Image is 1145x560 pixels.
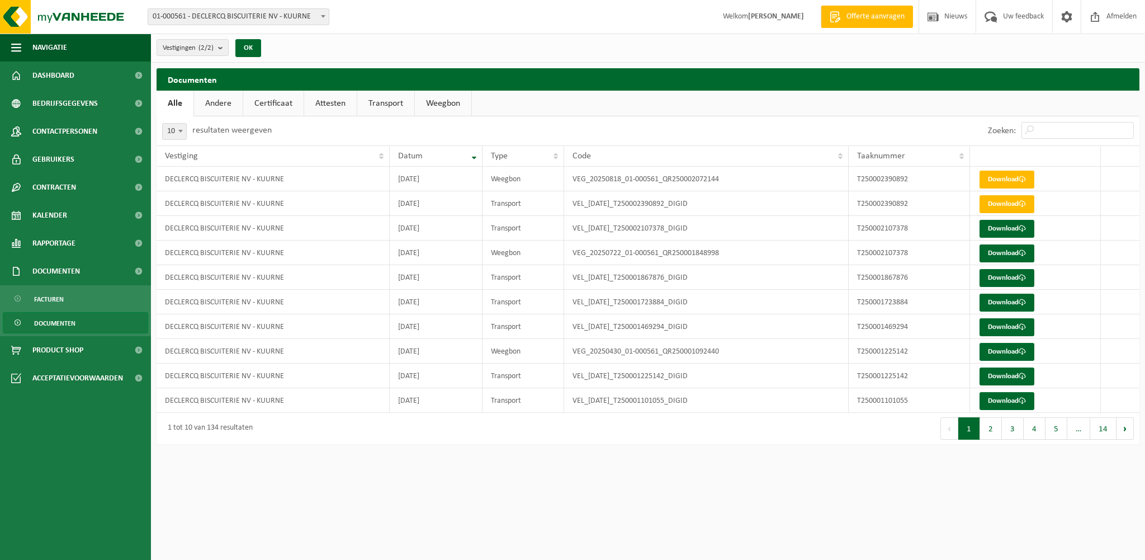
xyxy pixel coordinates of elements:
a: Download [980,195,1034,213]
td: T250001469294 [849,314,970,339]
td: T250002390892 [849,167,970,191]
a: Download [980,318,1034,336]
strong: [PERSON_NAME] [748,12,804,21]
a: Attesten [304,91,357,116]
span: Facturen [34,289,64,310]
label: resultaten weergeven [192,126,272,135]
td: Transport [482,216,565,241]
label: Zoeken: [988,126,1016,135]
span: Type [491,152,508,161]
a: Facturen [3,288,148,309]
td: DECLERCQ BISCUITERIE NV - KUURNE [157,290,390,314]
td: VEL_[DATE]_T250001867876_DIGID [564,265,849,290]
a: Download [980,294,1034,312]
td: VEL_[DATE]_T250001723884_DIGID [564,290,849,314]
span: Datum [398,152,423,161]
a: Download [980,368,1034,385]
a: Transport [357,91,414,116]
td: DECLERCQ BISCUITERIE NV - KUURNE [157,216,390,241]
td: VEL_[DATE]_T250001469294_DIGID [564,314,849,339]
span: Contracten [32,173,76,201]
td: Transport [482,314,565,339]
td: Weegbon [482,167,565,191]
td: [DATE] [390,339,482,364]
button: Vestigingen(2/2) [157,39,229,56]
a: Download [980,343,1034,361]
td: DECLERCQ BISCUITERIE NV - KUURNE [157,388,390,413]
td: T250002107378 [849,216,970,241]
a: Offerte aanvragen [821,6,913,28]
td: VEL_[DATE]_T250002390892_DIGID [564,191,849,216]
td: [DATE] [390,216,482,241]
td: Weegbon [482,241,565,265]
span: Product Shop [32,336,83,364]
td: T250001225142 [849,339,970,364]
button: 2 [980,417,1002,440]
td: T250001723884 [849,290,970,314]
td: [DATE] [390,265,482,290]
count: (2/2) [198,44,214,51]
span: Vestiging [165,152,198,161]
span: Contactpersonen [32,117,97,145]
span: Dashboard [32,62,74,90]
td: [DATE] [390,191,482,216]
td: DECLERCQ BISCUITERIE NV - KUURNE [157,241,390,265]
span: Kalender [32,201,67,229]
a: Download [980,269,1034,287]
td: Transport [482,265,565,290]
td: [DATE] [390,314,482,339]
td: T250001867876 [849,265,970,290]
td: VEG_20250430_01-000561_QR250001092440 [564,339,849,364]
td: T250001225142 [849,364,970,388]
td: VEL_[DATE]_T250001101055_DIGID [564,388,849,413]
td: Transport [482,388,565,413]
h2: Documenten [157,68,1139,90]
div: 1 tot 10 van 134 resultaten [162,418,253,439]
span: Documenten [32,257,80,285]
span: 01-000561 - DECLERCQ BISCUITERIE NV - KUURNE [148,9,329,25]
span: Gebruikers [32,145,74,173]
a: Certificaat [243,91,304,116]
td: [DATE] [390,167,482,191]
td: [DATE] [390,290,482,314]
a: Download [980,220,1034,238]
span: Taaknummer [857,152,905,161]
button: 14 [1090,417,1116,440]
span: Navigatie [32,34,67,62]
button: 5 [1045,417,1067,440]
td: Transport [482,191,565,216]
button: Previous [940,417,958,440]
td: [DATE] [390,388,482,413]
button: OK [235,39,261,57]
td: Transport [482,290,565,314]
span: Rapportage [32,229,75,257]
td: DECLERCQ BISCUITERIE NV - KUURNE [157,364,390,388]
span: Vestigingen [163,40,214,57]
td: DECLERCQ BISCUITERIE NV - KUURNE [157,314,390,339]
td: T250002390892 [849,191,970,216]
td: Weegbon [482,339,565,364]
button: 4 [1024,417,1045,440]
span: Code [572,152,591,161]
td: VEL_[DATE]_T250001225142_DIGID [564,364,849,388]
span: 10 [162,123,187,140]
a: Documenten [3,312,148,333]
span: … [1067,417,1090,440]
td: T250001101055 [849,388,970,413]
a: Alle [157,91,193,116]
a: Weegbon [415,91,471,116]
td: [DATE] [390,364,482,388]
td: Transport [482,364,565,388]
span: Offerte aanvragen [844,11,907,22]
td: [DATE] [390,241,482,265]
button: 3 [1002,417,1024,440]
button: Next [1116,417,1134,440]
span: Acceptatievoorwaarden [32,364,123,392]
td: DECLERCQ BISCUITERIE NV - KUURNE [157,339,390,364]
a: Download [980,171,1034,189]
td: VEL_[DATE]_T250002107378_DIGID [564,216,849,241]
a: Download [980,244,1034,262]
td: VEG_20250818_01-000561_QR250002072144 [564,167,849,191]
td: T250002107378 [849,241,970,265]
span: 01-000561 - DECLERCQ BISCUITERIE NV - KUURNE [148,8,329,25]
